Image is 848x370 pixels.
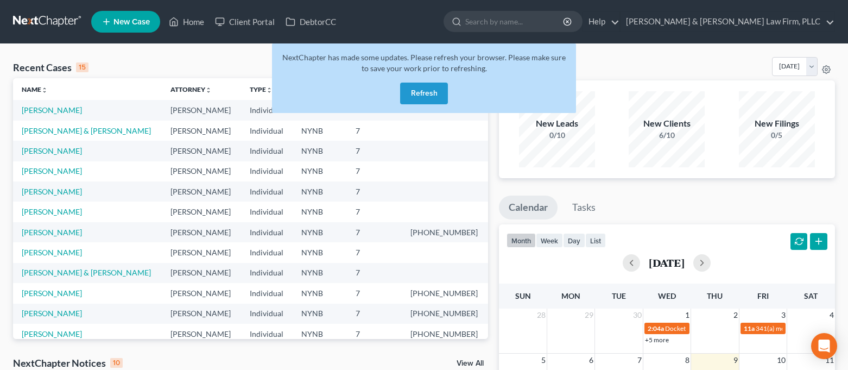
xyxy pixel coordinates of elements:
td: Individual [241,263,293,283]
td: NYNB [293,121,347,141]
td: [PERSON_NAME] [162,100,241,120]
td: Individual [241,283,293,303]
a: [PERSON_NAME] [22,228,82,237]
a: [PERSON_NAME] [22,105,82,115]
td: [PHONE_NUMBER] [402,304,488,324]
a: [PERSON_NAME] [22,329,82,338]
i: unfold_more [205,87,212,93]
input: Search by name... [465,11,565,32]
button: week [536,233,563,248]
a: [PERSON_NAME] & [PERSON_NAME] [22,268,151,277]
div: 6/10 [629,130,705,141]
div: New Clients [629,117,705,130]
h2: [DATE] [649,257,685,268]
td: [PERSON_NAME] [162,202,241,222]
div: 0/10 [519,130,595,141]
a: Nameunfold_more [22,85,48,93]
span: 28 [536,309,547,322]
td: Individual [241,242,293,262]
td: NYNB [293,263,347,283]
td: 7 [347,121,402,141]
span: 11 [824,354,835,367]
span: 5 [540,354,547,367]
td: NYNB [293,222,347,242]
span: 2 [732,309,739,322]
div: 0/5 [739,130,815,141]
button: month [507,233,536,248]
td: [PERSON_NAME] [162,161,241,181]
span: Tue [612,291,626,300]
a: Typeunfold_more [250,85,273,93]
span: 4 [828,309,835,322]
a: Tasks [562,196,605,220]
a: DebtorCC [280,12,341,32]
td: Individual [241,100,293,120]
a: [PERSON_NAME] [22,207,82,216]
td: Individual [241,324,293,344]
td: 7 [347,324,402,344]
td: NYNB [293,304,347,324]
td: NYNB [293,161,347,181]
span: 8 [684,354,691,367]
span: New Case [113,18,150,26]
span: Thu [707,291,723,300]
td: [PERSON_NAME] [162,324,241,344]
a: [PERSON_NAME] [22,146,82,155]
span: 1 [684,309,691,322]
td: 7 [347,242,402,262]
a: Home [163,12,210,32]
button: day [563,233,585,248]
td: Individual [241,181,293,202]
a: [PERSON_NAME] & [PERSON_NAME] [22,126,151,135]
i: unfold_more [266,87,273,93]
a: Attorneyunfold_more [170,85,212,93]
span: Mon [561,291,580,300]
td: 7 [347,283,402,303]
td: [PERSON_NAME] [162,222,241,242]
span: 30 [632,309,643,322]
td: 7 [347,304,402,324]
button: Refresh [400,83,448,104]
a: [PERSON_NAME] [22,309,82,318]
a: [PERSON_NAME] [22,289,82,298]
td: [PHONE_NUMBER] [402,222,488,242]
td: [PERSON_NAME] [162,242,241,262]
span: Docket Text: for [PERSON_NAME] & [PERSON_NAME] [665,324,820,333]
td: NYNB [293,283,347,303]
div: New Filings [739,117,815,130]
td: Individual [241,121,293,141]
div: 15 [76,62,88,72]
div: Open Intercom Messenger [811,333,837,359]
td: NYNB [293,181,347,202]
td: 7 [347,181,402,202]
div: New Leads [519,117,595,130]
i: unfold_more [41,87,48,93]
span: Sat [804,291,818,300]
td: [PHONE_NUMBER] [402,324,488,344]
td: 7 [347,202,402,222]
td: [PERSON_NAME] [162,121,241,141]
a: Calendar [499,196,558,220]
td: [PERSON_NAME] [162,283,241,303]
td: 7 [347,263,402,283]
a: [PERSON_NAME] [22,248,82,257]
td: 7 [347,161,402,181]
span: Sun [515,291,531,300]
div: NextChapter Notices [13,356,123,369]
td: [PERSON_NAME] [162,181,241,202]
a: [PERSON_NAME] & [PERSON_NAME] Law Firm, PLLC [621,12,834,32]
div: 10 [110,358,123,368]
td: NYNB [293,242,347,262]
a: [PERSON_NAME] [22,166,82,175]
td: NYNB [293,324,347,344]
span: 3 [780,309,787,322]
a: View All [457,360,484,367]
td: Individual [241,141,293,161]
span: 11a [744,324,755,333]
span: 7 [636,354,643,367]
td: Individual [241,304,293,324]
a: Help [583,12,619,32]
span: 10 [776,354,787,367]
span: 29 [584,309,594,322]
td: [PERSON_NAME] [162,141,241,161]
